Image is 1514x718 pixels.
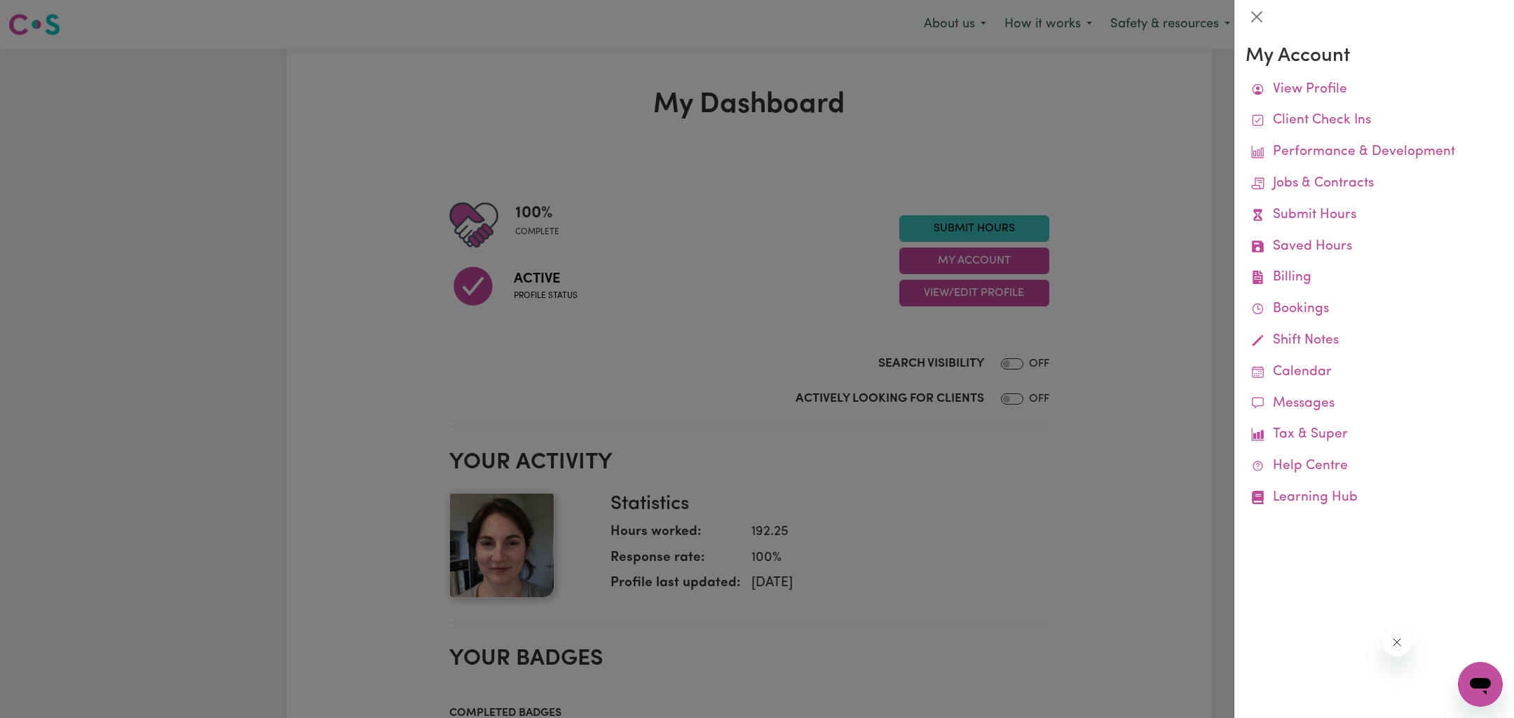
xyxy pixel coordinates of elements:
a: Bookings [1246,294,1503,325]
a: Tax & Super [1246,419,1503,451]
a: Calendar [1246,357,1503,388]
a: Messages [1246,388,1503,420]
a: Billing [1246,262,1503,294]
a: View Profile [1246,74,1503,106]
a: Learning Hub [1246,482,1503,514]
a: Help Centre [1246,451,1503,482]
a: Saved Hours [1246,231,1503,263]
a: Submit Hours [1246,200,1503,231]
span: Need any help? [8,10,85,21]
iframe: Button to launch messaging window [1458,662,1503,707]
button: Close [1246,6,1268,28]
a: Client Check Ins [1246,105,1503,137]
h3: My Account [1246,45,1503,69]
a: Shift Notes [1246,325,1503,357]
a: Performance & Development [1246,137,1503,168]
iframe: Close message [1383,628,1411,656]
a: Jobs & Contracts [1246,168,1503,200]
